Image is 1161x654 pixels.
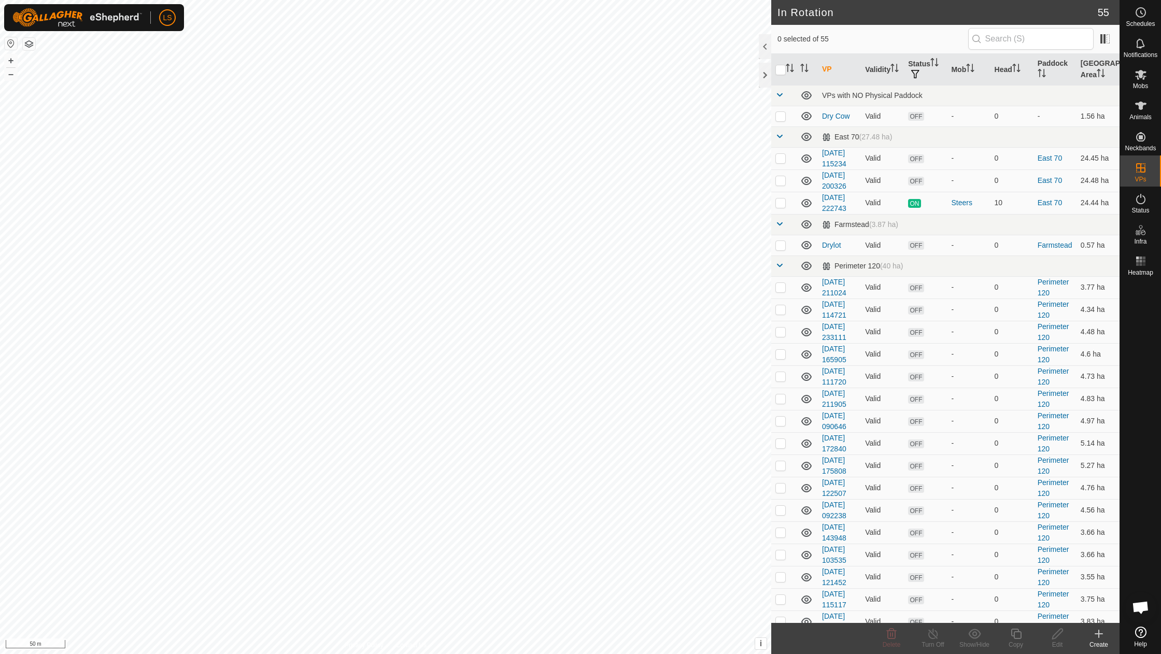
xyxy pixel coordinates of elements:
[861,54,904,86] th: Validity
[954,640,995,649] div: Show/Hide
[990,544,1033,566] td: 0
[951,304,986,315] div: -
[908,439,924,448] span: OFF
[908,529,924,537] span: OFF
[1077,54,1120,86] th: [GEOGRAPHIC_DATA] Area
[1077,588,1120,610] td: 3.75 ha
[1038,590,1069,609] a: Perimeter 120
[1012,65,1021,74] p-sorticon: Activate to sort
[951,438,986,449] div: -
[861,235,904,255] td: Valid
[951,572,986,582] div: -
[861,147,904,169] td: Valid
[1125,592,1156,623] div: Open chat
[908,417,924,426] span: OFF
[951,197,986,208] div: Steers
[23,38,35,50] button: Map Layers
[861,588,904,610] td: Valid
[822,220,898,229] div: Farmstead
[396,641,427,650] a: Contact Us
[822,133,892,141] div: East 70
[818,54,861,86] th: VP
[822,567,846,587] a: [DATE] 121452
[990,566,1033,588] td: 0
[1038,278,1069,297] a: Perimeter 120
[822,300,846,319] a: [DATE] 114721
[1033,54,1077,86] th: Paddock
[908,395,924,404] span: OFF
[1126,21,1155,27] span: Schedules
[861,365,904,388] td: Valid
[990,276,1033,298] td: 0
[1077,544,1120,566] td: 3.66 ha
[908,573,924,582] span: OFF
[990,454,1033,477] td: 0
[951,505,986,516] div: -
[1077,235,1120,255] td: 0.57 ha
[861,410,904,432] td: Valid
[861,610,904,633] td: Valid
[951,326,986,337] div: -
[1077,298,1120,321] td: 4.34 ha
[966,65,974,74] p-sorticon: Activate to sort
[880,262,903,270] span: (40 ha)
[1038,523,1069,542] a: Perimeter 120
[1038,389,1069,408] a: Perimeter 120
[861,106,904,126] td: Valid
[822,434,846,453] a: [DATE] 172840
[1038,545,1069,564] a: Perimeter 120
[951,416,986,426] div: -
[1133,83,1148,89] span: Mobs
[1077,610,1120,633] td: 3.83 ha
[1038,367,1069,386] a: Perimeter 120
[995,640,1037,649] div: Copy
[1077,365,1120,388] td: 4.73 ha
[990,365,1033,388] td: 0
[1038,612,1069,631] a: Perimeter 120
[908,484,924,493] span: OFF
[890,65,899,74] p-sorticon: Activate to sort
[1098,5,1109,20] span: 55
[951,594,986,605] div: -
[951,349,986,360] div: -
[861,432,904,454] td: Valid
[951,111,986,122] div: -
[1077,343,1120,365] td: 4.6 ha
[990,432,1033,454] td: 0
[951,371,986,382] div: -
[822,241,841,249] a: Drylot
[990,410,1033,432] td: 0
[951,460,986,471] div: -
[951,153,986,164] div: -
[1125,145,1156,151] span: Neckbands
[822,590,846,609] a: [DATE] 115117
[990,477,1033,499] td: 0
[908,112,924,121] span: OFF
[1038,501,1069,520] a: Perimeter 120
[1077,276,1120,298] td: 3.77 ha
[1038,434,1069,453] a: Perimeter 120
[1097,70,1105,79] p-sorticon: Activate to sort
[822,523,846,542] a: [DATE] 143948
[786,65,794,74] p-sorticon: Activate to sort
[1077,147,1120,169] td: 24.45 ha
[1077,169,1120,192] td: 24.48 ha
[908,506,924,515] span: OFF
[1128,269,1153,276] span: Heatmap
[861,499,904,521] td: Valid
[908,328,924,337] span: OFF
[822,478,846,497] a: [DATE] 122507
[1077,454,1120,477] td: 5.27 ha
[1077,410,1120,432] td: 4.97 ha
[12,8,142,27] img: Gallagher Logo
[1038,176,1062,184] a: East 70
[869,220,898,229] span: (3.87 ha)
[861,276,904,298] td: Valid
[1038,478,1069,497] a: Perimeter 120
[990,192,1033,214] td: 10
[1038,345,1069,364] a: Perimeter 120
[1038,456,1069,475] a: Perimeter 120
[990,321,1033,343] td: 0
[904,54,947,86] th: Status
[908,177,924,186] span: OFF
